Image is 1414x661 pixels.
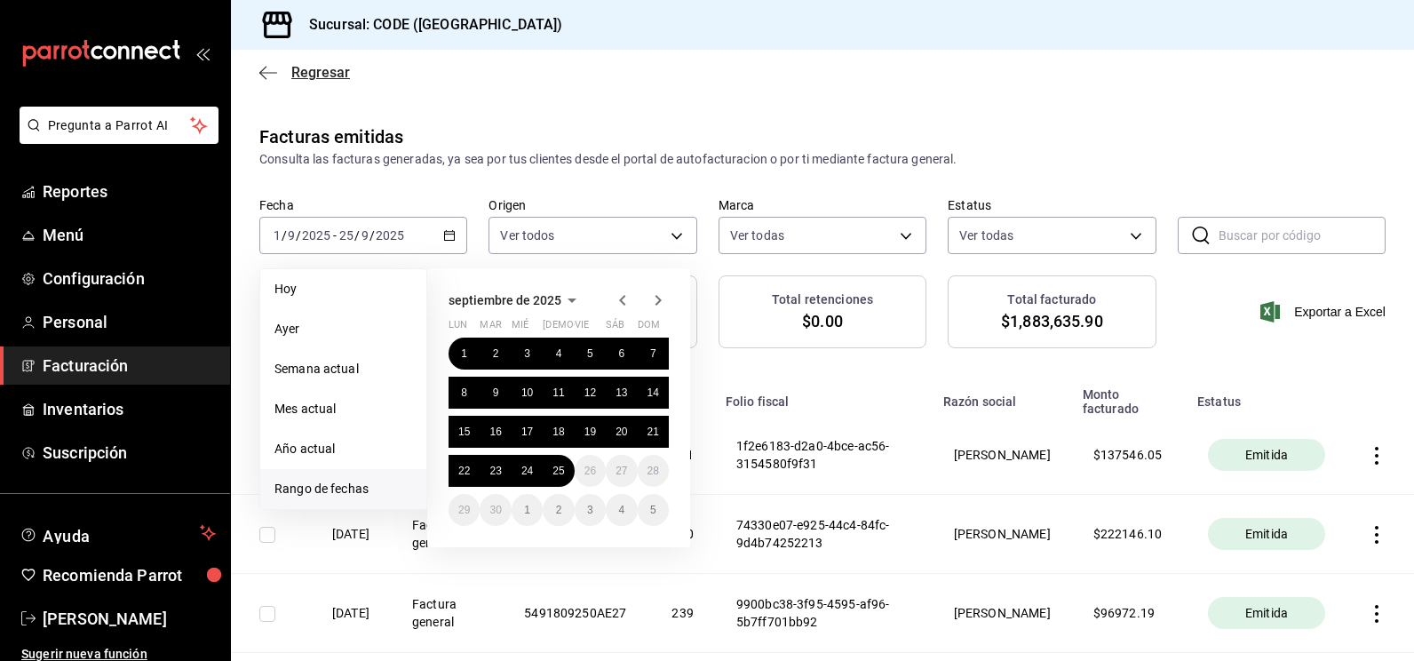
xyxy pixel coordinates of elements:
span: / [369,228,375,243]
span: Año actual [274,440,412,458]
button: 7 de septiembre de 2025 [638,338,669,370]
th: Monto facturado [1072,377,1187,416]
button: 10 de septiembre de 2025 [512,377,543,409]
span: Emitida [1238,604,1295,622]
span: Facturación [43,354,216,378]
th: [DATE] [311,574,391,653]
abbr: 16 de septiembre de 2025 [489,426,501,438]
abbr: 22 de septiembre de 2025 [458,465,470,477]
th: Factura general [391,574,503,653]
label: Marca [719,199,926,211]
button: 17 de septiembre de 2025 [512,416,543,448]
button: 1 de octubre de 2025 [512,494,543,526]
button: 22 de septiembre de 2025 [449,455,480,487]
span: $1,883,635.90 [1001,309,1103,333]
abbr: 30 de septiembre de 2025 [489,504,501,516]
th: $ 222146.10 [1072,495,1187,574]
button: Exportar a Excel [1264,301,1386,323]
span: / [282,228,287,243]
span: Ayer [274,320,412,338]
abbr: 11 de septiembre de 2025 [552,386,564,399]
span: Ver todas [730,227,784,244]
abbr: 19 de septiembre de 2025 [584,426,596,438]
th: $ 96972.19 [1072,574,1187,653]
th: 5491809250AE27 [503,574,650,653]
input: -- [287,228,296,243]
abbr: 1 de septiembre de 2025 [461,347,467,360]
button: 18 de septiembre de 2025 [543,416,574,448]
abbr: 17 de septiembre de 2025 [521,426,533,438]
span: Mes actual [274,400,412,418]
button: 27 de septiembre de 2025 [606,455,637,487]
abbr: 20 de septiembre de 2025 [616,426,627,438]
a: Pregunta a Parrot AI [12,129,218,147]
th: 239 [650,574,714,653]
button: 5 de septiembre de 2025 [575,338,606,370]
abbr: 15 de septiembre de 2025 [458,426,470,438]
abbr: 13 de septiembre de 2025 [616,386,627,399]
span: Personal [43,310,216,334]
label: Fecha [259,199,467,211]
h3: Total retenciones [772,291,873,309]
abbr: 25 de septiembre de 2025 [552,465,564,477]
button: 1 de septiembre de 2025 [449,338,480,370]
abbr: 28 de septiembre de 2025 [647,465,659,477]
abbr: 6 de septiembre de 2025 [618,347,624,360]
span: Emitida [1238,446,1295,464]
th: [PERSON_NAME] [933,574,1072,653]
label: Origen [489,199,696,211]
button: 30 de septiembre de 2025 [480,494,511,526]
th: [PERSON_NAME] [933,495,1072,574]
span: / [354,228,360,243]
h3: Total facturado [1007,291,1096,309]
button: 8 de septiembre de 2025 [449,377,480,409]
abbr: 9 de septiembre de 2025 [493,386,499,399]
abbr: 27 de septiembre de 2025 [616,465,627,477]
th: Folio fiscal [715,377,933,416]
abbr: 4 de septiembre de 2025 [556,347,562,360]
span: Recomienda Parrot [43,563,216,587]
button: 19 de septiembre de 2025 [575,416,606,448]
th: [DATE] [311,495,391,574]
abbr: 5 de septiembre de 2025 [587,347,593,360]
abbr: 4 de octubre de 2025 [618,504,624,516]
span: Ver todos [500,227,554,244]
button: 3 de septiembre de 2025 [512,338,543,370]
button: Regresar [259,64,350,81]
th: 74330e07-e925-44c4-84fc-9d4b74252213 [715,495,933,574]
button: 14 de septiembre de 2025 [638,377,669,409]
button: 24 de septiembre de 2025 [512,455,543,487]
abbr: 3 de septiembre de 2025 [524,347,530,360]
button: 28 de septiembre de 2025 [638,455,669,487]
span: Semana actual [274,360,412,378]
abbr: jueves [543,319,647,338]
abbr: 2 de octubre de 2025 [556,504,562,516]
span: septiembre de 2025 [449,293,561,307]
button: 3 de octubre de 2025 [575,494,606,526]
span: Ayuda [43,522,193,544]
abbr: 18 de septiembre de 2025 [552,426,564,438]
input: ---- [301,228,331,243]
abbr: 2 de septiembre de 2025 [493,347,499,360]
th: Razón social [933,377,1072,416]
label: Estatus [948,199,1156,211]
button: 11 de septiembre de 2025 [543,377,574,409]
th: 1f2e6183-d2a0-4bce-ac56-3154580f9f31 [715,416,933,495]
input: Buscar por código [1219,218,1386,253]
input: -- [338,228,354,243]
abbr: 29 de septiembre de 2025 [458,504,470,516]
th: [PERSON_NAME] [933,416,1072,495]
th: $ 137546.05 [1072,416,1187,495]
input: -- [361,228,369,243]
abbr: sábado [606,319,624,338]
abbr: 5 de octubre de 2025 [650,504,656,516]
button: Pregunta a Parrot AI [20,107,218,144]
abbr: domingo [638,319,660,338]
button: 23 de septiembre de 2025 [480,455,511,487]
button: 29 de septiembre de 2025 [449,494,480,526]
abbr: 24 de septiembre de 2025 [521,465,533,477]
abbr: 3 de octubre de 2025 [587,504,593,516]
abbr: martes [480,319,501,338]
abbr: viernes [575,319,589,338]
